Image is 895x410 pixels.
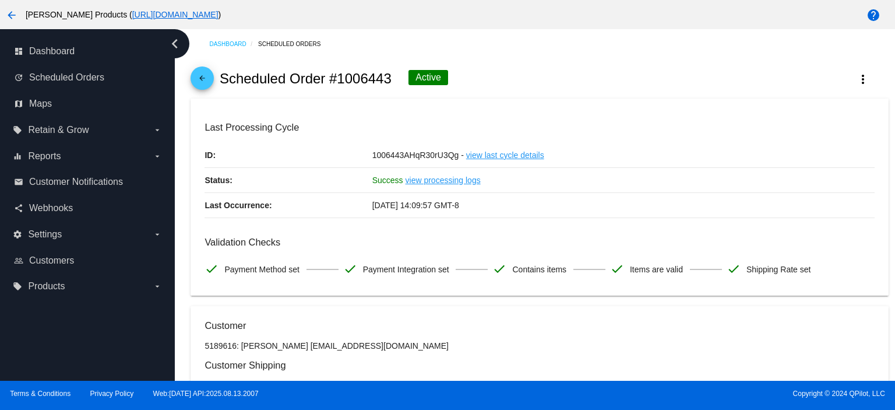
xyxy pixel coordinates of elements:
mat-icon: check [492,262,506,276]
span: Payment Method set [224,257,299,282]
mat-icon: check [205,262,219,276]
span: Payment Integration set [363,257,449,282]
i: dashboard [14,47,23,56]
span: Dashboard [29,46,75,57]
span: Success [372,176,403,185]
i: update [14,73,23,82]
i: local_offer [13,282,22,291]
mat-icon: arrow_back [195,74,209,88]
i: arrow_drop_down [153,282,162,291]
a: people_outline Customers [14,251,162,270]
a: Scheduled Orders [258,35,331,53]
mat-icon: check [610,262,624,276]
a: [URL][DOMAIN_NAME] [132,10,219,19]
a: Privacy Policy [90,390,134,398]
a: share Webhooks [14,199,162,218]
span: Copyright © 2024 QPilot, LLC [457,390,885,398]
h3: Validation Checks [205,237,874,248]
p: 5189616: [PERSON_NAME] [EMAIL_ADDRESS][DOMAIN_NAME] [205,341,874,351]
a: view last cycle details [466,143,544,167]
span: 1006443AHqR30rU3Qg - [372,150,464,160]
mat-icon: check [343,262,357,276]
a: update Scheduled Orders [14,68,162,87]
span: Customers [29,255,74,266]
i: map [14,99,23,108]
a: map Maps [14,94,162,113]
h3: Customer [205,320,874,331]
i: email [14,177,23,187]
a: Web:[DATE] API:2025.08.13.2007 [153,390,259,398]
span: Reports [28,151,61,162]
span: Customer Notifications [29,177,123,187]
p: Status: [205,168,372,192]
span: [PERSON_NAME] Products ( ) [26,10,221,19]
i: arrow_drop_down [153,152,162,161]
i: arrow_drop_down [153,125,162,135]
mat-icon: help [866,8,880,22]
h3: Last Processing Cycle [205,122,874,133]
div: Active [408,70,448,85]
a: view processing logs [406,168,481,192]
span: Products [28,281,65,292]
h3: Customer Shipping [205,360,874,371]
span: [DATE] 14:09:57 GMT-8 [372,201,459,210]
p: Last Occurrence: [205,193,372,218]
i: chevron_left [165,34,184,53]
i: equalizer [13,152,22,161]
span: Maps [29,99,52,109]
a: Dashboard [209,35,258,53]
p: ID: [205,143,372,167]
a: email Customer Notifications [14,173,162,191]
mat-icon: arrow_back [5,8,19,22]
span: Retain & Grow [28,125,89,135]
i: local_offer [13,125,22,135]
a: Terms & Conditions [10,390,71,398]
i: people_outline [14,256,23,265]
h2: Scheduled Order #1006443 [220,71,392,87]
i: arrow_drop_down [153,230,162,239]
mat-icon: check [727,262,741,276]
i: share [14,204,23,213]
span: Scheduled Orders [29,72,104,83]
span: Webhooks [29,203,73,213]
span: Contains items [512,257,566,282]
span: Shipping Rate set [746,257,811,282]
a: dashboard Dashboard [14,42,162,61]
span: Items are valid [630,257,683,282]
mat-icon: more_vert [856,72,870,86]
i: settings [13,230,22,239]
span: Settings [28,229,62,240]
